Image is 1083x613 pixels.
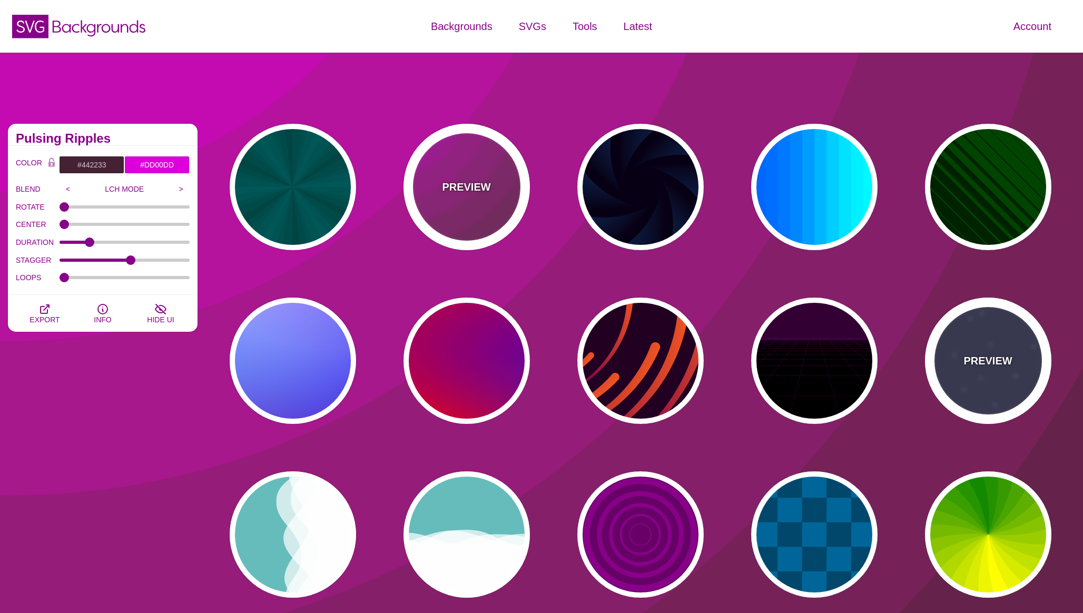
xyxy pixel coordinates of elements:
[403,298,530,424] button: animated gradient that changes to each color of the rainbow
[230,471,356,598] button: vertical flowing waves animated divider
[403,124,530,250] button: PREVIEWpink circles in circles pulsating background
[577,471,704,598] button: animated sequence of ripples
[16,217,60,231] label: CENTER
[77,185,173,193] p: LCH MODE
[963,353,1012,369] p: PREVIEW
[16,295,74,332] button: EXPORT
[506,11,559,42] a: SVGs
[132,295,190,332] button: HIDE UI
[16,253,60,267] label: STAGGER
[442,179,490,195] p: PREVIEW
[29,315,60,324] span: EXPORT
[16,182,60,196] label: BLEND
[403,471,530,598] button: horizontal flowing waves animated divider
[230,298,356,424] button: animated blue and pink gradient
[16,235,60,249] label: DURATION
[147,315,174,324] span: HIDE UI
[74,295,132,332] button: INFO
[16,134,190,143] h2: Pulsing Ripples
[172,181,190,197] input: >
[925,298,1051,424] button: PREVIEWdancing particle loopdancing particle loop
[1000,11,1065,42] a: Account
[418,11,506,42] a: Backgrounds
[751,298,878,424] button: a flat 3d-like background animation that looks to the horizon
[751,124,878,250] button: blue colors that transform in a fanning motion
[611,11,665,42] a: Latest
[925,124,1051,250] button: alternating stripes that get larger and smaller in a ripple pattern
[16,271,60,284] label: LOOPS
[16,156,44,174] label: COLOR
[577,298,704,424] button: a slow spinning tornado of design elements
[94,315,111,324] span: INFO
[577,124,704,250] button: aperture style background animated to open
[751,471,878,598] button: blue chessboard pattern with seamless transforming loop
[925,471,1051,598] button: a pinwheel background that spins
[230,124,356,250] button: green rave light effect animated background
[44,156,60,171] button: Color Lock
[60,181,77,197] input: <
[559,11,611,42] a: Tools
[16,200,60,214] label: ROTATE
